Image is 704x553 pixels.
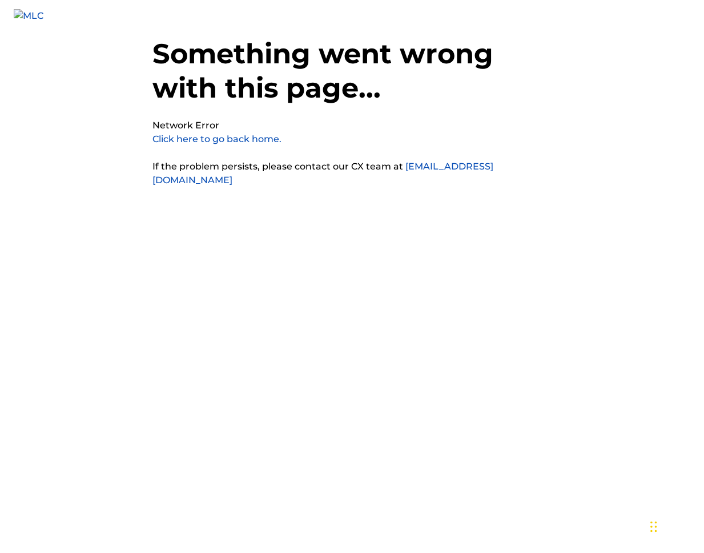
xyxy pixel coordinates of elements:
div: Drag [650,510,657,544]
p: If the problem persists, please contact our CX team at [152,160,552,187]
img: MLC Logo [14,9,58,26]
h1: Something went wrong with this page... [152,37,552,119]
iframe: Chat Widget [647,498,704,553]
pre: Network Error [152,119,219,132]
a: [EMAIL_ADDRESS][DOMAIN_NAME] [152,161,493,185]
a: Click here to go back home. [152,134,281,144]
